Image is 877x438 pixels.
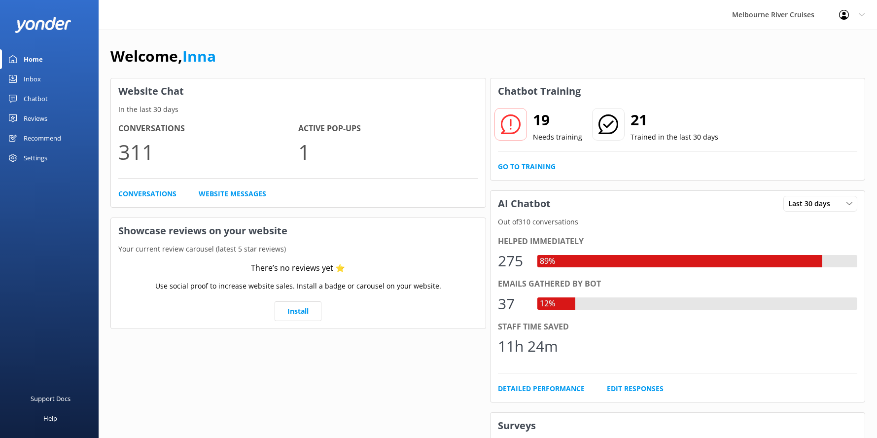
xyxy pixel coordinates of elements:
a: Inna [182,46,216,66]
img: yonder-white-logo.png [15,17,71,33]
div: Recommend [24,128,61,148]
p: Out of 310 conversations [491,217,865,227]
p: 1 [298,135,478,168]
div: Settings [24,148,47,168]
div: Helped immediately [498,235,858,248]
h2: 19 [533,108,582,132]
div: Staff time saved [498,321,858,333]
div: Emails gathered by bot [498,278,858,291]
div: 275 [498,249,527,273]
p: In the last 30 days [111,104,486,115]
div: Inbox [24,69,41,89]
h3: Website Chat [111,78,486,104]
div: There’s no reviews yet ⭐ [251,262,345,275]
h3: AI Chatbot [491,191,558,217]
a: Website Messages [199,188,266,199]
p: Use social proof to increase website sales. Install a badge or carousel on your website. [155,281,441,292]
p: Trained in the last 30 days [631,132,718,143]
div: Home [24,49,43,69]
a: Edit Responses [607,383,664,394]
h3: Showcase reviews on your website [111,218,486,244]
p: Your current review carousel (latest 5 star reviews) [111,244,486,255]
div: 37 [498,292,527,316]
div: 11h 24m [498,334,558,358]
h4: Active Pop-ups [298,122,478,135]
h1: Welcome, [110,44,216,68]
a: Install [275,301,321,321]
h4: Conversations [118,122,298,135]
div: Chatbot [24,89,48,109]
a: Go to Training [498,161,556,172]
h2: 21 [631,108,718,132]
p: 311 [118,135,298,168]
div: Support Docs [31,389,70,408]
p: Needs training [533,132,582,143]
a: Detailed Performance [498,383,585,394]
div: 89% [537,255,558,268]
div: Help [43,408,57,428]
span: Last 30 days [788,198,836,209]
h3: Chatbot Training [491,78,588,104]
a: Conversations [118,188,176,199]
div: Reviews [24,109,47,128]
div: 12% [537,297,558,310]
